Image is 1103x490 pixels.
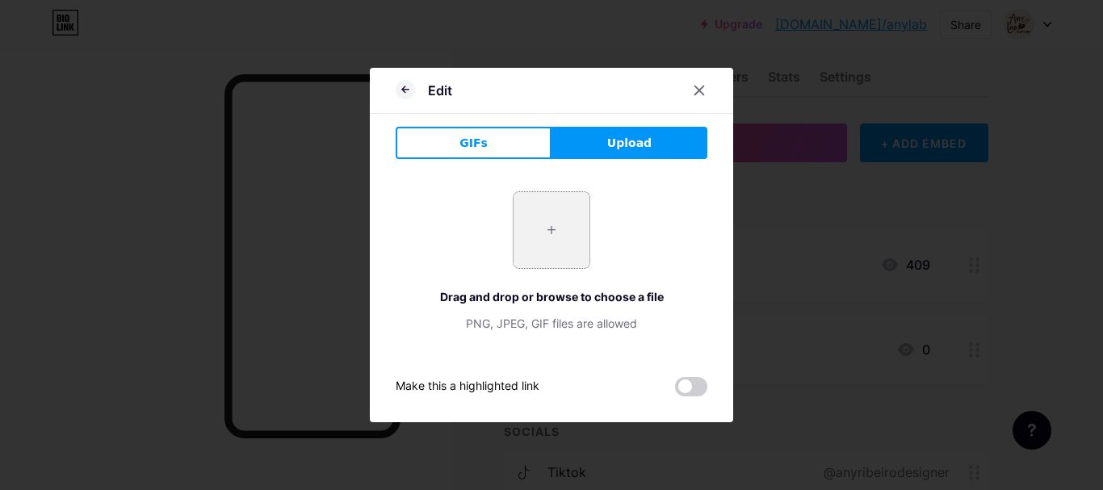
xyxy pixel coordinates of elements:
div: PNG, JPEG, GIF files are allowed [396,315,707,332]
div: Make this a highlighted link [396,377,539,396]
button: Upload [551,127,707,159]
div: Edit [428,81,452,100]
span: Upload [607,135,652,152]
div: Drag and drop or browse to choose a file [396,288,707,305]
span: GIFs [459,135,488,152]
button: GIFs [396,127,551,159]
